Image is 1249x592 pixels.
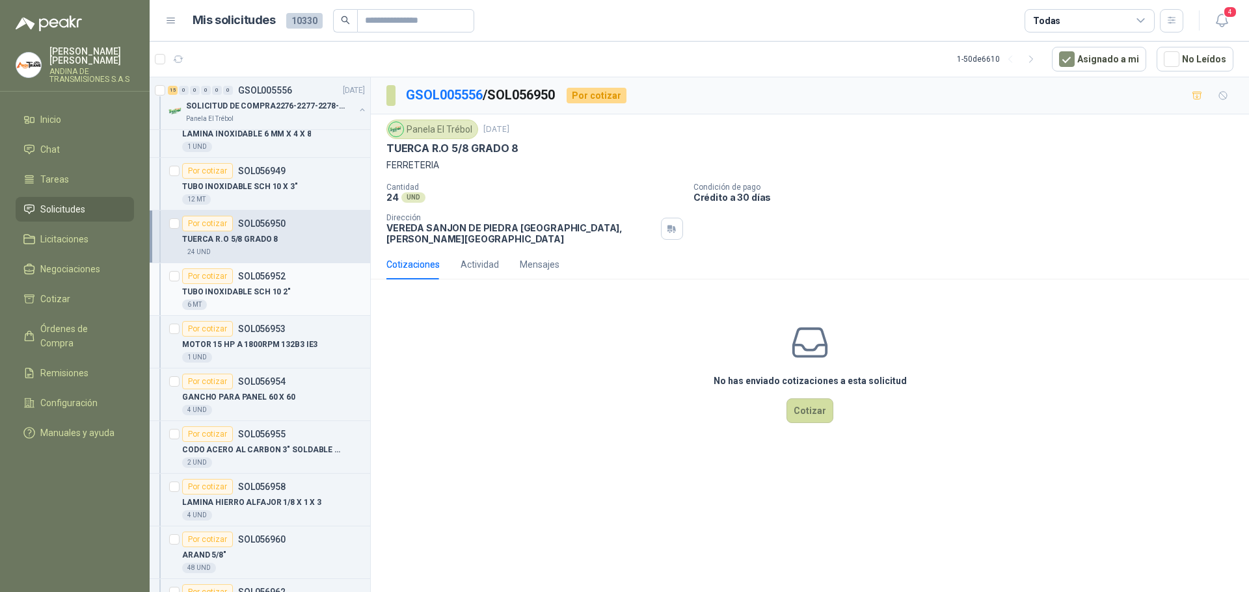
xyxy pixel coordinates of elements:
[40,262,100,276] span: Negociaciones
[40,112,61,127] span: Inicio
[461,257,499,272] div: Actividad
[40,396,98,410] span: Configuración
[150,158,370,211] a: Por cotizarSOL056949TUBO INOXIDABLE SCH 10 X 3"12 MT
[150,526,370,579] a: Por cotizarSOL056960ARAND 5/8"48 UND
[16,391,134,415] a: Configuración
[389,122,403,136] img: Company Logo
[16,53,41,77] img: Company Logo
[16,107,134,132] a: Inicio
[957,49,1041,70] div: 1 - 50 de 6610
[182,216,233,231] div: Por cotizar
[693,192,1244,203] p: Crédito a 30 días
[286,13,323,29] span: 10330
[182,194,211,205] div: 12 MT
[150,421,370,474] a: Por cotizarSOL056955CODO ACERO AL CARBON 3" SOLDABLE SCH402 UND
[193,11,276,30] h1: Mis solicitudes
[182,300,207,310] div: 6 MT
[16,257,134,281] a: Negociaciones
[182,128,311,140] p: LAMINA INOXIDABLE 6 MM X 4 X 8
[186,114,234,124] p: Panela El Trébol
[16,316,134,355] a: Órdenes de Compra
[238,219,286,228] p: SOL056950
[190,86,200,95] div: 0
[168,103,183,119] img: Company Logo
[401,192,425,203] div: UND
[150,368,370,421] a: Por cotizarSOL056954GANCHO PARA PANEL 60 X 604 UND
[182,247,216,257] div: 24 UND
[693,183,1244,192] p: Condición de pago
[714,374,907,388] h3: No has enviado cotizaciones a esta solicitud
[182,426,233,442] div: Por cotizar
[1210,9,1233,32] button: 4
[182,163,233,179] div: Por cotizar
[1052,47,1146,71] button: Asignado a mi
[238,272,286,281] p: SOL056952
[40,292,70,306] span: Cotizar
[406,87,483,103] a: GSOL005556
[212,86,222,95] div: 0
[238,86,292,95] p: GSOL005556
[150,474,370,526] a: Por cotizarSOL056958LAMINA HIERRO ALFAJOR 1/8 X 1 X 34 UND
[223,86,233,95] div: 0
[238,166,286,175] p: SOL056949
[386,192,399,203] p: 24
[238,482,286,491] p: SOL056958
[238,324,286,333] p: SOL056953
[16,137,134,162] a: Chat
[483,123,509,136] p: [DATE]
[1157,47,1233,71] button: No Leídos
[1033,14,1060,28] div: Todas
[182,457,212,468] div: 2 UND
[150,263,370,316] a: Por cotizarSOL056952TUBO INOXIDABLE SCH 10 2"6 MT
[16,16,82,31] img: Logo peakr
[386,183,683,192] p: Cantidad
[341,16,350,25] span: search
[182,268,233,284] div: Por cotizar
[520,257,559,272] div: Mensajes
[40,366,88,380] span: Remisiones
[49,68,134,83] p: ANDINA DE TRANSMISIONES S.A.S
[386,213,656,222] p: Dirección
[386,257,440,272] div: Cotizaciones
[238,430,286,439] p: SOL056955
[182,181,298,193] p: TUBO INOXIDABLE SCH 10 X 3"
[406,85,556,105] p: / SOL056950
[182,549,226,561] p: ARAND 5/8"
[182,444,344,456] p: CODO ACERO AL CARBON 3" SOLDABLE SCH40
[182,142,212,152] div: 1 UND
[343,84,365,97] p: [DATE]
[16,227,134,251] a: Licitaciones
[182,352,212,363] div: 1 UND
[182,233,278,246] p: TUERCA R.O 5/8 GRADO 8
[150,105,370,158] a: Por cotizarSOL056948LAMINA INOXIDABLE 6 MM X 4 X 81 UND
[182,496,321,509] p: LAMINA HIERRO ALFAJOR 1/8 X 1 X 3
[40,172,69,187] span: Tareas
[238,535,286,544] p: SOL056960
[16,420,134,445] a: Manuales y ayuda
[168,86,178,95] div: 15
[49,47,134,65] p: [PERSON_NAME] [PERSON_NAME]
[182,532,233,547] div: Por cotizar
[182,339,317,351] p: MOTOR 15 HP A 1800RPM 132B3 IE3
[182,510,212,521] div: 4 UND
[182,563,216,573] div: 48 UND
[182,405,212,415] div: 4 UND
[182,391,295,404] p: GANCHO PARA PANEL 60 X 60
[16,361,134,385] a: Remisiones
[182,321,233,337] div: Por cotizar
[186,100,348,112] p: SOLICITUD DE COMPRA2276-2277-2278-2284-2285-
[386,120,478,139] div: Panela El Trébol
[182,479,233,495] div: Por cotizar
[16,197,134,222] a: Solicitudes
[40,202,85,216] span: Solicitudes
[150,316,370,368] a: Por cotizarSOL056953MOTOR 15 HP A 1800RPM 132B3 IE31 UND
[238,377,286,386] p: SOL056954
[16,287,134,311] a: Cotizar
[40,426,114,440] span: Manuales y ayuda
[201,86,211,95] div: 0
[179,86,189,95] div: 0
[40,142,60,157] span: Chat
[386,222,656,244] p: VEREDA SANJON DE PIEDRA [GEOGRAPHIC_DATA] , [PERSON_NAME][GEOGRAPHIC_DATA]
[786,398,833,423] button: Cotizar
[386,158,1233,172] p: FERRETERIA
